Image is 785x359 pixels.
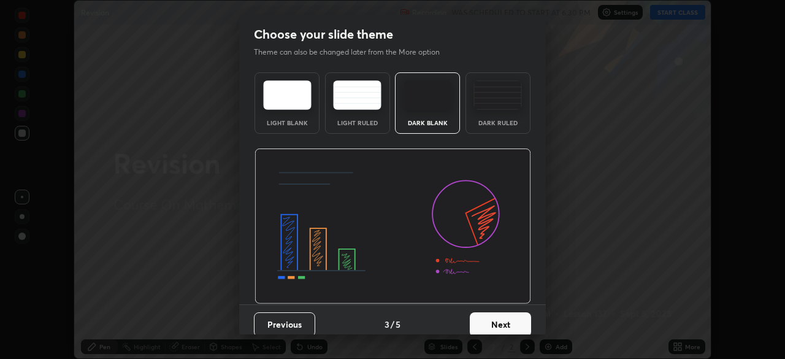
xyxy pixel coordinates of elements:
p: Theme can also be changed later from the More option [254,47,453,58]
img: darkThemeBanner.d06ce4a2.svg [255,149,531,304]
div: Dark Ruled [473,120,523,126]
h4: 3 [385,318,389,331]
div: Dark Blank [403,120,452,126]
button: Next [470,312,531,337]
h2: Choose your slide theme [254,26,393,42]
img: darkTheme.f0cc69e5.svg [404,80,452,110]
img: lightTheme.e5ed3b09.svg [263,80,312,110]
h4: / [391,318,394,331]
img: lightRuledTheme.5fabf969.svg [333,80,381,110]
div: Light Ruled [333,120,382,126]
button: Previous [254,312,315,337]
h4: 5 [396,318,400,331]
img: darkRuledTheme.de295e13.svg [473,80,522,110]
div: Light Blank [262,120,312,126]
